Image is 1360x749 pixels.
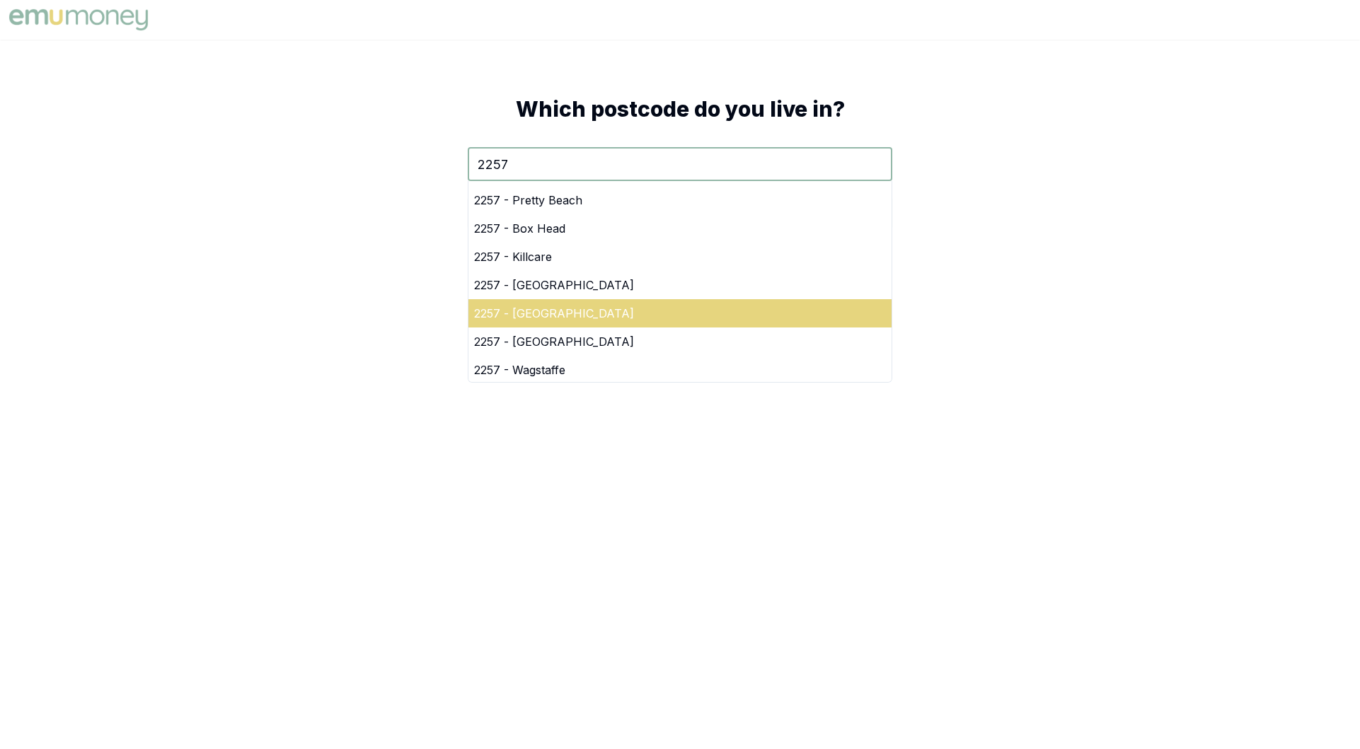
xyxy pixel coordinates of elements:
div: 2257 - [GEOGRAPHIC_DATA] [468,299,892,327]
div: 2257 - Box Head [468,214,892,243]
h1: Which postcode do you live in? [468,96,892,122]
div: 2257 - Pretty Beach [468,186,892,214]
div: 2257 - [GEOGRAPHIC_DATA] [468,327,892,356]
div: 2257 - [GEOGRAPHIC_DATA] [468,271,892,299]
img: Emu Money [6,6,151,34]
input: Enter your postcode [468,147,892,181]
div: 2257 - Wagstaffe [468,356,892,384]
div: 2257 - Killcare [468,243,892,271]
